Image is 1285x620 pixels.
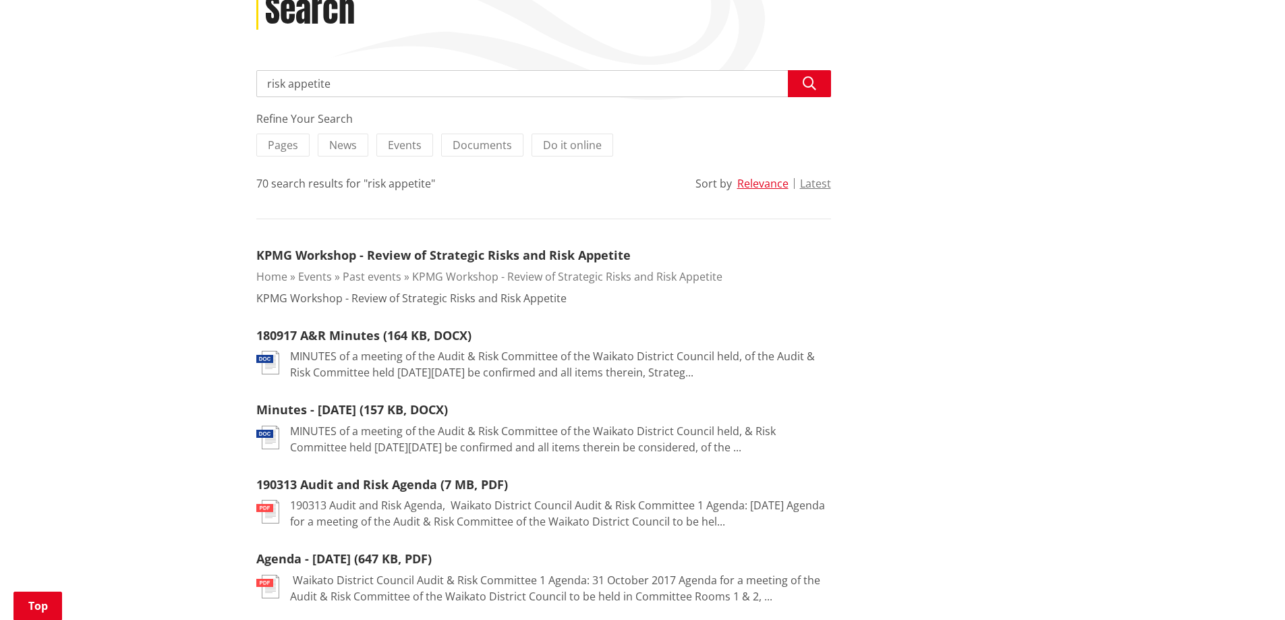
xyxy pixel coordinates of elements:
p: KPMG Workshop - Review of Strategic Risks and Risk Appetite [256,290,567,306]
a: KPMG Workshop - Review of Strategic Risks and Risk Appetite [256,247,631,263]
a: Minutes - [DATE] (157 KB, DOCX) [256,401,448,418]
input: Search input [256,70,831,97]
button: Latest [800,177,831,190]
a: 180917 A&R Minutes (164 KB, DOCX) [256,327,472,343]
button: Relevance [737,177,789,190]
span: Documents [453,138,512,152]
span: Do it online [543,138,602,152]
iframe: Messenger Launcher [1223,563,1272,612]
a: KPMG Workshop - Review of Strategic Risks and Risk Appetite [412,269,722,284]
span: Events [388,138,422,152]
img: document-pdf.svg [256,575,279,598]
span: Pages [268,138,298,152]
span: News [329,138,357,152]
div: Refine Your Search [256,111,831,127]
a: Top [13,592,62,620]
a: 190313 Audit and Risk Agenda (7 MB, PDF) [256,476,508,492]
img: document-doc.svg [256,426,279,449]
a: Events [298,269,332,284]
img: document-doc.svg [256,351,279,374]
a: Agenda - [DATE] (647 KB, PDF) [256,551,432,567]
a: Home [256,269,287,284]
p: 190313 Audit and Risk Agenda, ﻿ Waikato District Council Audit & Risk Committee 1 Agenda: [DATE] ... [290,497,831,530]
div: Sort by [695,175,732,192]
p: MINUTES of a meeting of the Audit & Risk Committee of the Waikato District Council held, of the A... [290,348,831,381]
a: Past events [343,269,401,284]
img: document-pdf.svg [256,500,279,524]
p: MINUTES of a meeting of the Audit & Risk Committee of the Waikato District Council held, & Risk C... [290,423,831,455]
p: Waikato District Council Audit & Risk Committee 1 Agenda: 31 October 2017 Agenda for a meeting of... [290,572,831,604]
div: 70 search results for "risk appetite" [256,175,435,192]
